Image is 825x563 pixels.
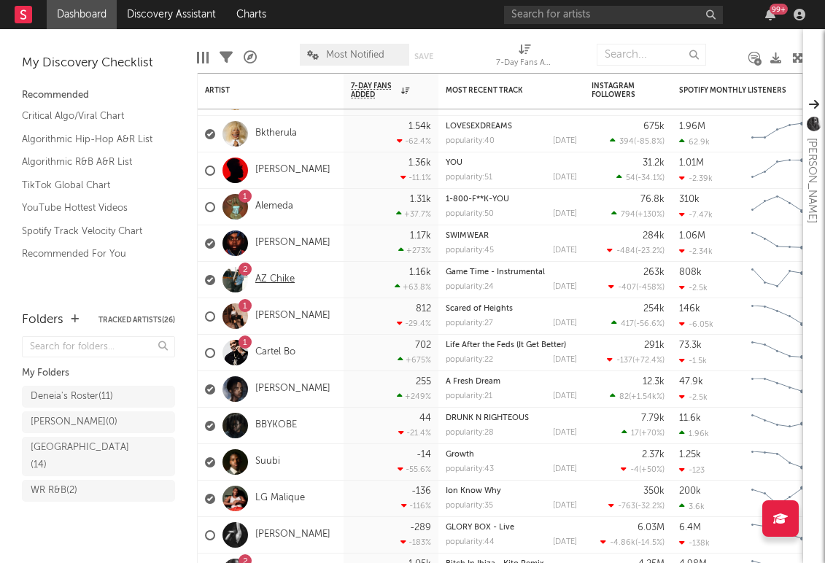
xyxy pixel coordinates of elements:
div: 1.16k [409,268,431,277]
span: +50 % [641,466,662,474]
div: Folders [22,311,63,329]
div: Deneia's Roster ( 11 ) [31,388,113,405]
div: A&R Pipeline [244,36,257,79]
a: Recommended For You [22,246,160,262]
div: -6.05k [679,319,713,329]
div: 254k [643,304,665,314]
div: popularity: 50 [446,210,494,218]
div: ( ) [611,319,665,328]
a: A Fresh Dream [446,378,500,386]
div: 1.31k [410,195,431,204]
div: -14 [417,450,431,459]
div: 73.3k [679,341,702,350]
div: -138k [679,538,710,548]
div: ( ) [600,537,665,547]
a: Growth [446,451,474,459]
div: -289 [410,523,431,532]
div: [DATE] [553,283,577,291]
a: SWIMWEAR [446,232,489,240]
div: A Fresh Dream [446,378,577,386]
div: 3.6k [679,502,705,511]
div: [DATE] [553,174,577,182]
svg: Chart title [745,444,810,481]
div: 1.96M [679,122,705,131]
div: Ion Know Why [446,487,577,495]
div: 2.37k [642,450,665,459]
div: My Discovery Checklist [22,55,175,72]
div: 6.03M [638,523,665,532]
div: WR R&B ( 2 ) [31,482,77,500]
span: -23.2 % [638,247,662,255]
span: 54 [626,174,635,182]
div: 44 [419,413,431,423]
span: +130 % [638,211,662,219]
span: -32.2 % [638,502,662,510]
div: 263k [643,268,665,277]
div: -183 % [400,537,431,547]
span: 794 [621,211,635,219]
div: popularity: 27 [446,319,493,327]
span: -4 [630,466,639,474]
div: Instagram Followers [592,82,643,99]
a: [PERSON_NAME] [255,237,330,249]
a: Algorithmic R&B A&R List [22,154,160,170]
div: -7.47k [679,210,713,220]
span: -4.86k [610,539,635,547]
span: +70 % [641,430,662,438]
svg: Chart title [745,262,810,298]
div: ( ) [616,173,665,182]
a: [GEOGRAPHIC_DATA](14) [22,437,175,476]
div: -123 [679,465,705,475]
div: Spotify Monthly Listeners [679,86,789,95]
div: Artist [205,86,314,95]
div: popularity: 35 [446,502,493,510]
div: LOVESEXDREAMS [446,123,577,131]
button: 99+ [765,9,775,20]
div: [GEOGRAPHIC_DATA] ( 14 ) [31,439,133,474]
span: 7-Day Fans Added [351,82,398,99]
div: popularity: 21 [446,392,492,400]
div: -11.1 % [400,173,431,182]
svg: Chart title [745,225,810,262]
div: ( ) [611,209,665,219]
div: 284k [643,231,665,241]
a: Life After the Feds (It Get Better) [446,341,566,349]
span: -763 [618,502,635,510]
div: Life After the Feds (It Get Better) [446,341,577,349]
div: 1.17k [410,231,431,241]
svg: Chart title [745,481,810,517]
div: +273 % [398,246,431,255]
div: Scared of Heights [446,305,577,313]
a: BBYKOBE [255,419,297,432]
div: -2.39k [679,174,713,183]
div: Game Time - Instrumental [446,268,577,276]
svg: Chart title [745,152,810,189]
div: Recommended [22,87,175,104]
a: Scared of Heights [446,305,513,313]
div: ( ) [607,246,665,255]
div: Most Recent Track [446,86,555,95]
div: popularity: 44 [446,538,495,546]
span: 82 [619,393,629,401]
div: 11.6k [679,413,701,423]
svg: Chart title [745,298,810,335]
div: 7-Day Fans Added (7-Day Fans Added) [496,55,554,72]
div: Growth [446,451,577,459]
a: Cartel Bo [255,346,295,359]
div: [DATE] [553,392,577,400]
div: popularity: 40 [446,137,495,145]
div: 255 [416,377,431,387]
div: popularity: 22 [446,356,493,364]
span: +72.4 % [635,357,662,365]
button: Save [414,53,433,61]
div: 675k [643,122,665,131]
a: [PERSON_NAME] [255,164,330,176]
span: -85.8 % [636,138,662,146]
a: LG Malique [255,492,305,505]
span: +1.54k % [631,393,662,401]
div: [PERSON_NAME] ( 0 ) [31,413,117,431]
svg: Chart title [745,371,810,408]
div: popularity: 43 [446,465,494,473]
span: -137 [616,357,632,365]
span: -34.1 % [638,174,662,182]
